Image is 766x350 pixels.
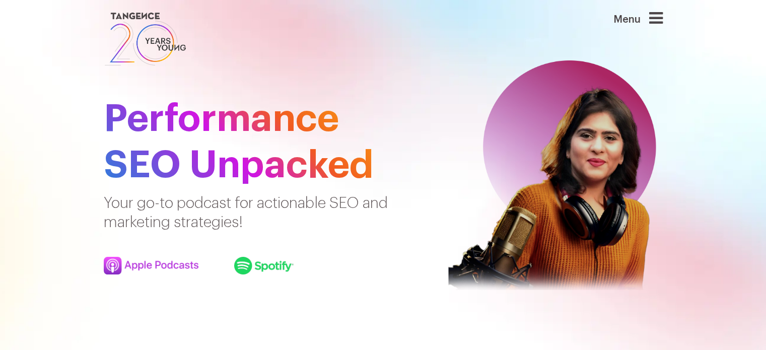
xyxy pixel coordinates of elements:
h1: Performance SEO Unpacked [104,96,424,188]
img: logo SVG [104,10,187,68]
img: podcast3.png [234,257,294,274]
img: hero_image.png [439,60,663,309]
p: Your go-to podcast for actionable SEO and marketing strategies! [104,193,424,232]
img: apple-podcast.png [104,257,198,274]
